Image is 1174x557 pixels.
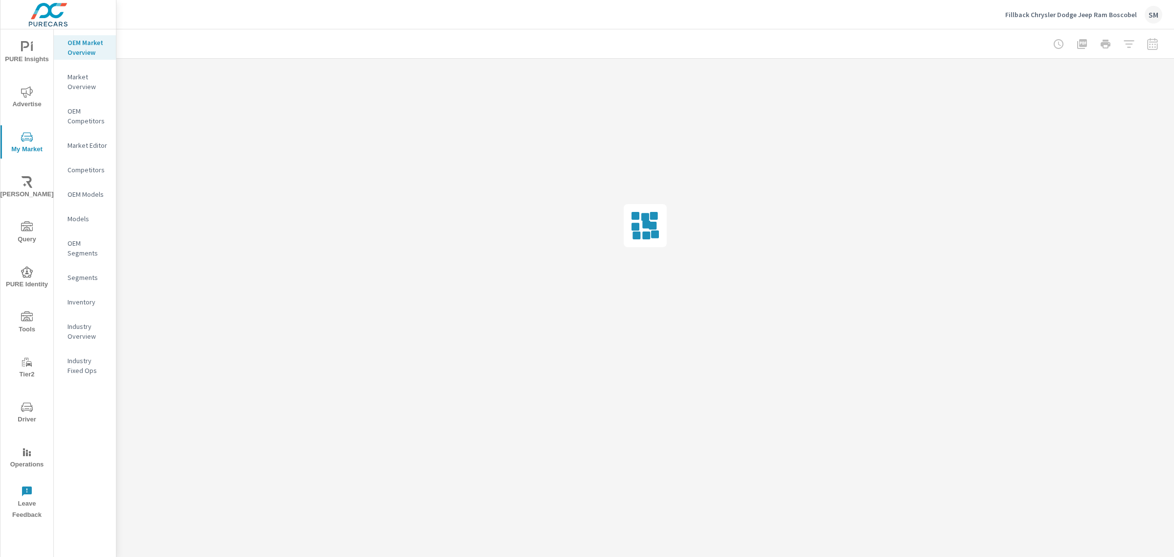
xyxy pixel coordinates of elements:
div: Market Overview [54,70,116,94]
span: Tier2 [3,356,50,380]
div: Inventory [54,295,116,309]
div: OEM Models [54,187,116,202]
p: Models [68,214,108,224]
p: Industry Overview [68,322,108,341]
span: Leave Feedback [3,486,50,521]
div: Market Editor [54,138,116,153]
div: OEM Competitors [54,104,116,128]
span: Tools [3,311,50,335]
div: Industry Fixed Ops [54,353,116,378]
div: Industry Overview [54,319,116,344]
p: OEM Models [68,189,108,199]
span: Operations [3,446,50,470]
div: Models [54,211,116,226]
p: Segments [68,273,108,282]
span: PURE Identity [3,266,50,290]
p: OEM Competitors [68,106,108,126]
span: Query [3,221,50,245]
span: [PERSON_NAME] [3,176,50,200]
div: Competitors [54,162,116,177]
span: Advertise [3,86,50,110]
div: OEM Market Overview [54,35,116,60]
p: OEM Market Overview [68,38,108,57]
div: Segments [54,270,116,285]
div: SM [1145,6,1162,23]
p: Industry Fixed Ops [68,356,108,375]
span: Driver [3,401,50,425]
p: Market Editor [68,140,108,150]
div: nav menu [0,29,53,525]
p: Market Overview [68,72,108,92]
p: Fillback Chrysler Dodge Jeep Ram Boscobel [1005,10,1137,19]
span: PURE Insights [3,41,50,65]
p: Competitors [68,165,108,175]
p: OEM Segments [68,238,108,258]
span: My Market [3,131,50,155]
p: Inventory [68,297,108,307]
div: OEM Segments [54,236,116,260]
